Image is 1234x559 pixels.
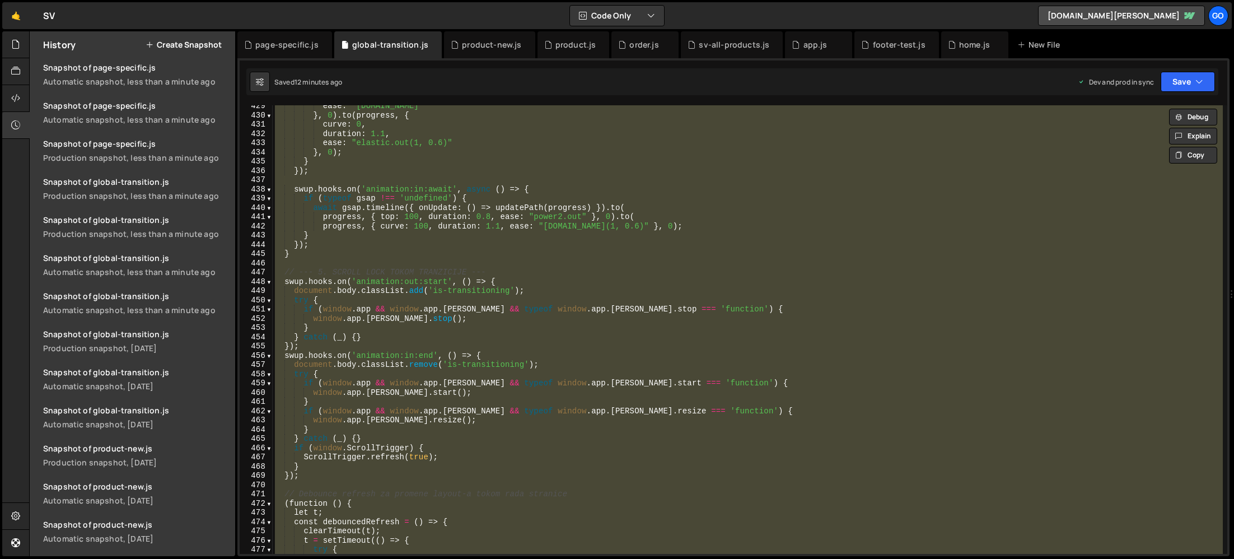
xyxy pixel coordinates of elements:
[240,101,273,111] div: 429
[699,39,769,50] div: sv-all-products.js
[240,434,273,444] div: 465
[240,388,273,398] div: 460
[240,545,273,555] div: 477
[43,267,228,277] div: Automatic snapshot, less than a minute ago
[43,152,228,163] div: Production snapshot, less than a minute ago
[240,370,273,379] div: 458
[240,333,273,342] div: 454
[629,39,658,50] div: order.js
[43,457,228,468] div: Production snapshot, [DATE]
[240,397,273,407] div: 461
[36,170,235,208] a: Snapshot of global-transition.jsProduction snapshot, less than a minute ago
[240,231,273,240] div: 443
[240,379,273,388] div: 459
[240,157,273,166] div: 435
[240,453,273,462] div: 467
[240,129,273,139] div: 432
[240,527,273,536] div: 475
[36,360,235,398] a: Snapshot of global-transition.js Automatic snapshot, [DATE]
[36,398,235,436] a: Snapshot of global-transition.js Automatic snapshot, [DATE]
[240,286,273,296] div: 449
[803,39,828,50] div: app.js
[240,175,273,185] div: 437
[43,481,228,492] div: Snapshot of product-new.js
[43,76,228,87] div: Automatic snapshot, less than a minute ago
[240,194,273,203] div: 439
[36,208,235,246] a: Snapshot of global-transition.jsProduction snapshot, less than a minute ago
[462,39,521,50] div: product-new.js
[240,342,273,351] div: 455
[43,367,228,378] div: Snapshot of global-transition.js
[240,166,273,176] div: 436
[1169,147,1217,164] button: Copy
[43,62,228,73] div: Snapshot of page-specific.js
[873,39,925,50] div: footer-test.js
[1169,128,1217,145] button: Explain
[240,508,273,518] div: 473
[240,120,273,129] div: 431
[1038,6,1205,26] a: [DOMAIN_NAME][PERSON_NAME]
[240,148,273,157] div: 434
[36,55,235,94] a: Snapshot of page-specific.jsAutomatic snapshot, less than a minute ago
[36,474,235,513] a: Snapshot of product-new.js Automatic snapshot, [DATE]
[240,351,273,361] div: 456
[43,215,228,225] div: Snapshot of global-transition.js
[1017,39,1064,50] div: New File
[240,212,273,222] div: 441
[240,360,273,370] div: 457
[240,138,273,148] div: 433
[240,536,273,546] div: 476
[240,111,273,120] div: 430
[36,132,235,170] a: Snapshot of page-specific.jsProduction snapshot, less than a minute ago
[240,425,273,435] div: 464
[240,462,273,472] div: 468
[255,39,319,50] div: page-specific.js
[43,329,228,339] div: Snapshot of global-transition.js
[240,185,273,194] div: 438
[43,39,76,51] h2: History
[1078,77,1154,87] div: Dev and prod in sync
[959,39,990,50] div: home.js
[43,419,228,430] div: Automatic snapshot, [DATE]
[43,381,228,392] div: Automatic snapshot, [DATE]
[240,518,273,527] div: 474
[36,284,235,322] a: Snapshot of global-transition.jsAutomatic snapshot, less than a minute ago
[43,138,228,149] div: Snapshot of page-specific.js
[240,268,273,277] div: 447
[274,77,342,87] div: Saved
[43,343,228,353] div: Production snapshot, [DATE]
[43,495,228,506] div: Automatic snapshot, [DATE]
[555,39,596,50] div: product.js
[43,100,228,111] div: Snapshot of page-specific.js
[43,291,228,301] div: Snapshot of global-transition.js
[1161,72,1215,92] button: Save
[146,40,222,49] button: Create Snapshot
[240,416,273,425] div: 463
[352,39,428,50] div: global-transition.js
[1169,109,1217,125] button: Debug
[36,513,235,551] a: Snapshot of product-new.js Automatic snapshot, [DATE]
[36,322,235,360] a: Snapshot of global-transition.js Production snapshot, [DATE]
[240,499,273,509] div: 472
[240,444,273,453] div: 466
[36,436,235,474] a: Snapshot of product-new.js Production snapshot, [DATE]
[43,519,228,530] div: Snapshot of product-new.js
[43,176,228,187] div: Snapshot of global-transition.js
[240,323,273,333] div: 453
[240,471,273,481] div: 469
[240,259,273,268] div: 446
[2,2,30,29] a: 🤙
[240,490,273,499] div: 471
[1208,6,1228,26] a: go
[43,253,228,263] div: Snapshot of global-transition.js
[43,229,228,239] div: Production snapshot, less than a minute ago
[43,190,228,201] div: Production snapshot, less than a minute ago
[43,405,228,416] div: Snapshot of global-transition.js
[240,240,273,250] div: 444
[43,305,228,315] div: Automatic snapshot, less than a minute ago
[43,9,55,22] div: SV
[240,222,273,231] div: 442
[240,305,273,314] div: 451
[240,203,273,213] div: 440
